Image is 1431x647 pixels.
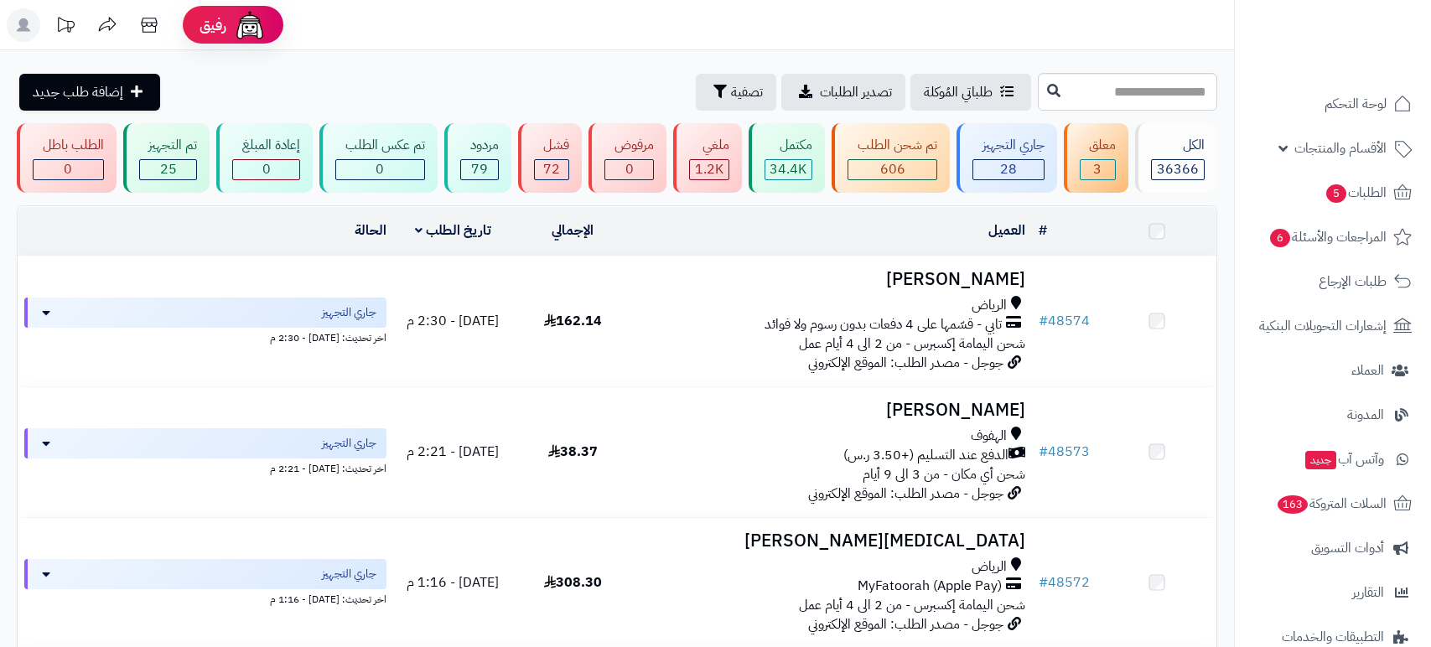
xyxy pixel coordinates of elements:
a: #48574 [1039,311,1090,331]
a: #48573 [1039,442,1090,462]
a: إعادة المبلغ 0 [213,123,316,193]
span: الرياض [972,296,1007,315]
div: الطلب باطل [33,136,104,155]
div: 0 [34,160,103,179]
span: شحن اليمامة إكسبرس - من 2 الى 4 أيام عمل [799,595,1025,615]
a: العميل [988,220,1025,241]
span: [DATE] - 1:16 م [407,572,499,593]
span: جديد [1305,451,1336,469]
span: تصفية [731,82,763,102]
span: 1.2K [695,159,723,179]
a: طلباتي المُوكلة [910,74,1031,111]
div: معلق [1080,136,1117,155]
a: تحديثات المنصة [44,8,86,46]
span: 163 [1278,495,1308,514]
span: 0 [376,159,384,179]
span: 34.4K [770,159,806,179]
div: جاري التجهيز [972,136,1045,155]
span: وآتس آب [1304,448,1384,471]
span: 606 [880,159,905,179]
div: اخر تحديث: [DATE] - 2:30 م [24,328,386,345]
span: المراجعات والأسئلة [1268,225,1387,249]
div: 79 [461,160,498,179]
span: جاري التجهيز [322,435,376,452]
a: التقارير [1245,572,1421,613]
span: 28 [1000,159,1017,179]
span: الرياض [972,557,1007,577]
div: تم التجهيز [139,136,198,155]
div: 0 [336,160,424,179]
a: تم عكس الطلب 0 [316,123,441,193]
a: العملاء [1245,350,1421,391]
span: 6 [1270,229,1290,247]
div: ملغي [689,136,729,155]
a: تم التجهيز 25 [120,123,214,193]
h3: [MEDICAL_DATA][PERSON_NAME] [640,531,1025,551]
div: إعادة المبلغ [232,136,300,155]
div: 0 [605,160,653,179]
img: ai-face.png [233,8,267,42]
div: فشل [534,136,570,155]
span: # [1039,442,1048,462]
span: الدفع عند التسليم (+3.50 ر.س) [843,446,1008,465]
a: الإجمالي [552,220,594,241]
span: الأقسام والمنتجات [1294,137,1387,160]
a: فشل 72 [515,123,586,193]
a: مرفوض 0 [585,123,670,193]
div: 1165 [690,160,728,179]
div: الكل [1151,136,1205,155]
span: 0 [64,159,72,179]
div: مرفوض [604,136,654,155]
span: التقارير [1352,581,1384,604]
a: الطلبات5 [1245,173,1421,213]
span: 308.30 [544,572,602,593]
span: 72 [543,159,560,179]
span: 36366 [1157,159,1199,179]
span: 0 [625,159,634,179]
a: إضافة طلب جديد [19,74,160,111]
span: جاري التجهيز [322,304,376,321]
span: MyFatoorah (Apple Pay) [858,577,1002,596]
a: # [1039,220,1047,241]
div: 25 [140,160,197,179]
div: مردود [460,136,499,155]
span: جوجل - مصدر الطلب: الموقع الإلكتروني [808,614,1003,634]
a: المدونة [1245,395,1421,435]
span: 38.37 [548,442,598,462]
div: مكتمل [765,136,813,155]
span: [DATE] - 2:21 م [407,442,499,462]
span: طلباتي المُوكلة [924,82,993,102]
span: # [1039,311,1048,331]
div: 606 [848,160,936,179]
span: 0 [262,159,271,179]
div: 34388 [765,160,812,179]
span: جوجل - مصدر الطلب: الموقع الإلكتروني [808,484,1003,504]
button: تصفية [696,74,776,111]
span: شحن أي مكان - من 3 الى 9 أيام [863,464,1025,484]
span: رفيق [200,15,226,35]
span: أدوات التسويق [1311,536,1384,560]
span: العملاء [1351,359,1384,382]
div: اخر تحديث: [DATE] - 1:16 م [24,589,386,607]
span: 5 [1326,184,1346,203]
span: 162.14 [544,311,602,331]
span: إضافة طلب جديد [33,82,123,102]
span: 3 [1093,159,1102,179]
a: الطلب باطل 0 [13,123,120,193]
span: إشعارات التحويلات البنكية [1259,314,1387,338]
img: logo-2.png [1317,45,1415,80]
span: المدونة [1347,403,1384,427]
span: شحن اليمامة إكسبرس - من 2 الى 4 أيام عمل [799,334,1025,354]
a: جاري التجهيز 28 [953,123,1060,193]
a: تاريخ الطلب [415,220,491,241]
a: #48572 [1039,572,1090,593]
a: معلق 3 [1060,123,1133,193]
a: المراجعات والأسئلة6 [1245,217,1421,257]
div: اخر تحديث: [DATE] - 2:21 م [24,458,386,476]
span: طلبات الإرجاع [1319,270,1387,293]
div: 0 [233,160,299,179]
a: ملغي 1.2K [670,123,745,193]
span: 79 [471,159,488,179]
a: تم شحن الطلب 606 [828,123,953,193]
a: الكل36366 [1132,123,1221,193]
